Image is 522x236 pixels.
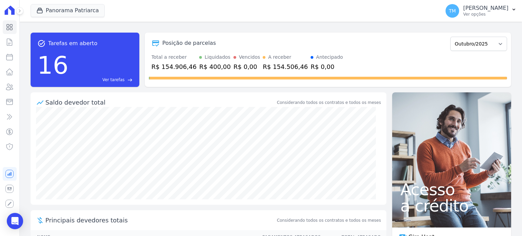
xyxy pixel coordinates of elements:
div: R$ 0,00 [311,62,343,71]
div: 16 [37,48,69,83]
button: TM [PERSON_NAME] Ver opções [440,1,522,20]
div: R$ 0,00 [233,62,260,71]
div: R$ 154.506,46 [263,62,308,71]
span: east [127,77,133,83]
div: Vencidos [239,54,260,61]
span: TM [449,8,456,13]
div: Antecipado [316,54,343,61]
span: Considerando todos os contratos e todos os meses [277,217,381,223]
div: Considerando todos os contratos e todos os meses [277,99,381,106]
button: Panorama Patriarca [31,4,105,17]
span: Principais devedores totais [46,216,276,225]
div: R$ 400,00 [199,62,231,71]
div: Total a receber [152,54,197,61]
span: task_alt [37,39,46,48]
span: Acesso [400,181,503,198]
a: Ver tarefas east [71,77,132,83]
span: Tarefas em aberto [48,39,98,48]
span: a crédito [400,198,503,214]
span: Ver tarefas [102,77,124,83]
div: A receber [268,54,291,61]
p: [PERSON_NAME] [463,5,508,12]
div: Open Intercom Messenger [7,213,23,229]
div: R$ 154.906,46 [152,62,197,71]
div: Saldo devedor total [46,98,276,107]
div: Posição de parcelas [162,39,216,47]
div: Liquidados [205,54,230,61]
p: Ver opções [463,12,508,17]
